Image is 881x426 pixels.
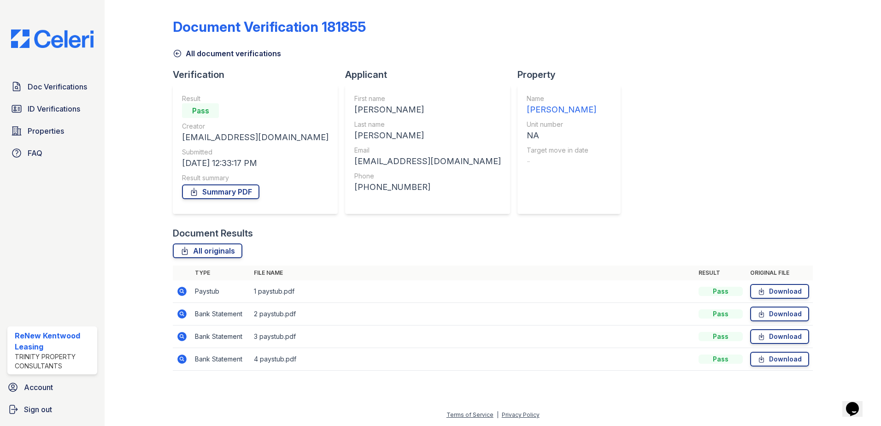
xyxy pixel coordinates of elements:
div: Applicant [345,68,517,81]
div: Name [527,94,596,103]
span: FAQ [28,148,42,159]
th: File name [250,266,695,280]
div: Result [182,94,329,103]
span: Properties [28,125,64,136]
div: Email [354,146,501,155]
a: Download [750,284,809,299]
div: [EMAIL_ADDRESS][DOMAIN_NAME] [354,155,501,168]
a: All originals [173,243,242,258]
a: Doc Verifications [7,77,97,96]
a: All document verifications [173,48,281,59]
div: [PERSON_NAME] [354,103,501,116]
div: Target move in date [527,146,596,155]
span: ID Verifications [28,103,80,114]
a: Sign out [4,400,101,419]
a: Terms of Service [446,411,493,418]
span: Doc Verifications [28,81,87,92]
div: Document Results [173,227,253,240]
img: CE_Logo_Blue-a8612792a0a2168367f1c8372b55b34899dd931a85d93a1a3d3e32e68fde9ad4.png [4,30,101,48]
div: Document Verification 181855 [173,18,366,35]
div: Pass [699,355,743,364]
th: Type [191,266,250,280]
div: Submitted [182,148,329,157]
a: Privacy Policy [502,411,540,418]
td: Bank Statement [191,348,250,371]
div: Phone [354,172,501,181]
div: - [527,155,596,168]
td: Bank Statement [191,303,250,325]
span: Account [24,382,53,393]
div: NA [527,129,596,142]
a: Account [4,378,101,396]
div: [DATE] 12:33:17 PM [182,157,329,170]
a: ID Verifications [7,100,97,118]
a: Name [PERSON_NAME] [527,94,596,116]
a: Download [750,329,809,344]
div: Creator [182,122,329,131]
div: Property [517,68,628,81]
div: [PERSON_NAME] [527,103,596,116]
div: Unit number [527,120,596,129]
span: Sign out [24,404,52,415]
td: Bank Statement [191,325,250,348]
a: Properties [7,122,97,140]
div: Trinity Property Consultants [15,352,94,371]
div: [EMAIL_ADDRESS][DOMAIN_NAME] [182,131,329,144]
div: Pass [182,103,219,118]
div: Result summary [182,173,329,183]
th: Original file [746,266,813,280]
td: 4 paystub.pdf [250,348,695,371]
a: Download [750,352,809,367]
div: | [497,411,499,418]
div: Verification [173,68,345,81]
div: Pass [699,309,743,319]
div: Pass [699,287,743,296]
a: Download [750,307,809,321]
a: Summary PDF [182,184,259,199]
div: Last name [354,120,501,129]
div: First name [354,94,501,103]
div: Pass [699,332,743,341]
div: [PERSON_NAME] [354,129,501,142]
div: ReNew Kentwood Leasing [15,330,94,352]
td: 1 paystub.pdf [250,280,695,303]
div: [PHONE_NUMBER] [354,181,501,194]
iframe: chat widget [842,389,872,417]
td: 2 paystub.pdf [250,303,695,325]
td: Paystub [191,280,250,303]
td: 3 paystub.pdf [250,325,695,348]
a: FAQ [7,144,97,162]
th: Result [695,266,746,280]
